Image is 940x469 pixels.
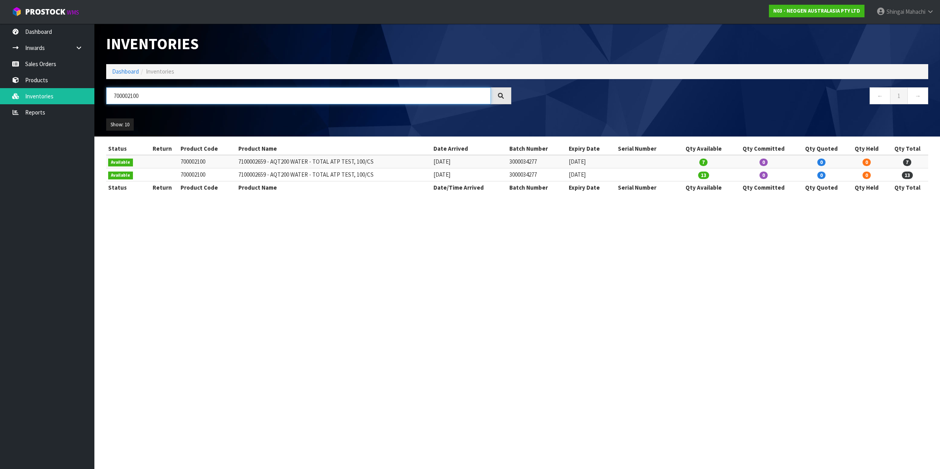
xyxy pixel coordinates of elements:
[699,159,708,166] span: 7
[106,118,134,131] button: Show: 10
[106,87,491,104] input: Search inventories
[567,142,616,155] th: Expiry Date
[569,158,586,165] span: [DATE]
[507,155,567,168] td: 3000034277
[698,172,709,179] span: 13
[431,168,507,181] td: [DATE]
[863,159,871,166] span: 0
[796,181,847,194] th: Qty Quoted
[12,7,22,17] img: cube-alt.png
[773,7,860,14] strong: N03 - NEOGEN AUSTRALASIA PTY LTD
[108,172,133,179] span: Available
[431,142,507,155] th: Date Arrived
[887,8,904,15] span: Shingai
[870,87,890,104] a: ←
[616,181,675,194] th: Serial Number
[106,142,146,155] th: Status
[796,142,847,155] th: Qty Quoted
[179,168,236,181] td: 700002100
[817,172,826,179] span: 0
[907,87,928,104] a: →
[886,142,928,155] th: Qty Total
[236,181,431,194] th: Product Name
[847,181,886,194] th: Qty Held
[146,68,174,75] span: Inventories
[507,181,567,194] th: Batch Number
[569,171,586,178] span: [DATE]
[616,142,675,155] th: Serial Number
[863,172,871,179] span: 0
[507,142,567,155] th: Batch Number
[236,168,431,181] td: 7100002659 - AQT200 WATER - TOTAL ATP TEST, 100/CS
[106,35,511,52] h1: Inventories
[108,159,133,166] span: Available
[903,159,911,166] span: 7
[817,159,826,166] span: 0
[523,87,928,107] nav: Page navigation
[431,155,507,168] td: [DATE]
[675,181,732,194] th: Qty Available
[112,68,139,75] a: Dashboard
[759,172,768,179] span: 0
[179,142,236,155] th: Product Code
[179,181,236,194] th: Product Code
[675,142,732,155] th: Qty Available
[179,155,236,168] td: 700002100
[886,181,928,194] th: Qty Total
[67,9,79,16] small: WMS
[25,7,65,17] span: ProStock
[146,181,179,194] th: Return
[146,142,179,155] th: Return
[236,155,431,168] td: 7100002659 - AQT200 WATER - TOTAL ATP TEST, 100/CS
[507,168,567,181] td: 3000034277
[106,181,146,194] th: Status
[902,172,913,179] span: 13
[905,8,925,15] span: Mahachi
[431,181,507,194] th: Date/Time Arrived
[759,159,768,166] span: 0
[567,181,616,194] th: Expiry Date
[236,142,431,155] th: Product Name
[847,142,886,155] th: Qty Held
[732,181,796,194] th: Qty Committed
[890,87,908,104] a: 1
[732,142,796,155] th: Qty Committed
